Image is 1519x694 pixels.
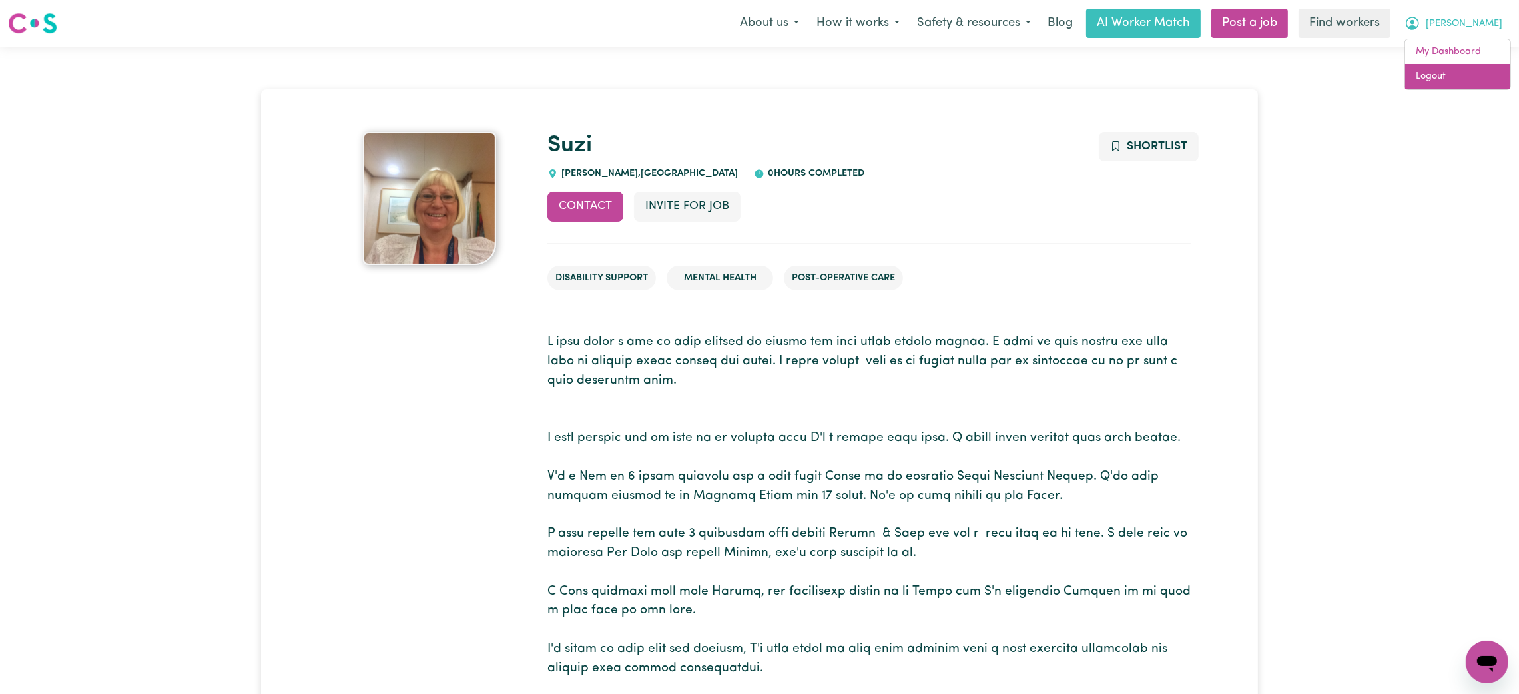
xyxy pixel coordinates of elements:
a: AI Worker Match [1086,9,1201,38]
a: Post a job [1211,9,1288,38]
img: Suzi [363,132,496,265]
li: Mental Health [667,266,773,291]
button: How it works [808,9,908,37]
li: Post-operative care [784,266,903,291]
a: Blog [1040,9,1081,38]
a: Suzi [547,134,592,157]
button: My Account [1396,9,1511,37]
span: [PERSON_NAME] [1426,17,1502,31]
iframe: Button to launch messaging window, conversation in progress [1466,641,1508,683]
span: [PERSON_NAME] , [GEOGRAPHIC_DATA] [558,169,738,178]
span: Shortlist [1127,141,1187,152]
a: Find workers [1299,9,1390,38]
button: About us [731,9,808,37]
span: 0 hours completed [764,169,864,178]
div: My Account [1404,39,1511,90]
a: Logout [1405,64,1510,89]
button: Add to shortlist [1099,132,1199,161]
button: Safety & resources [908,9,1040,37]
a: Careseekers logo [8,8,57,39]
a: My Dashboard [1405,39,1510,65]
img: Careseekers logo [8,11,57,35]
a: Suzi's profile picture' [328,132,531,265]
button: Contact [547,192,623,221]
button: Invite for Job [634,192,741,221]
li: Disability Support [547,266,656,291]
